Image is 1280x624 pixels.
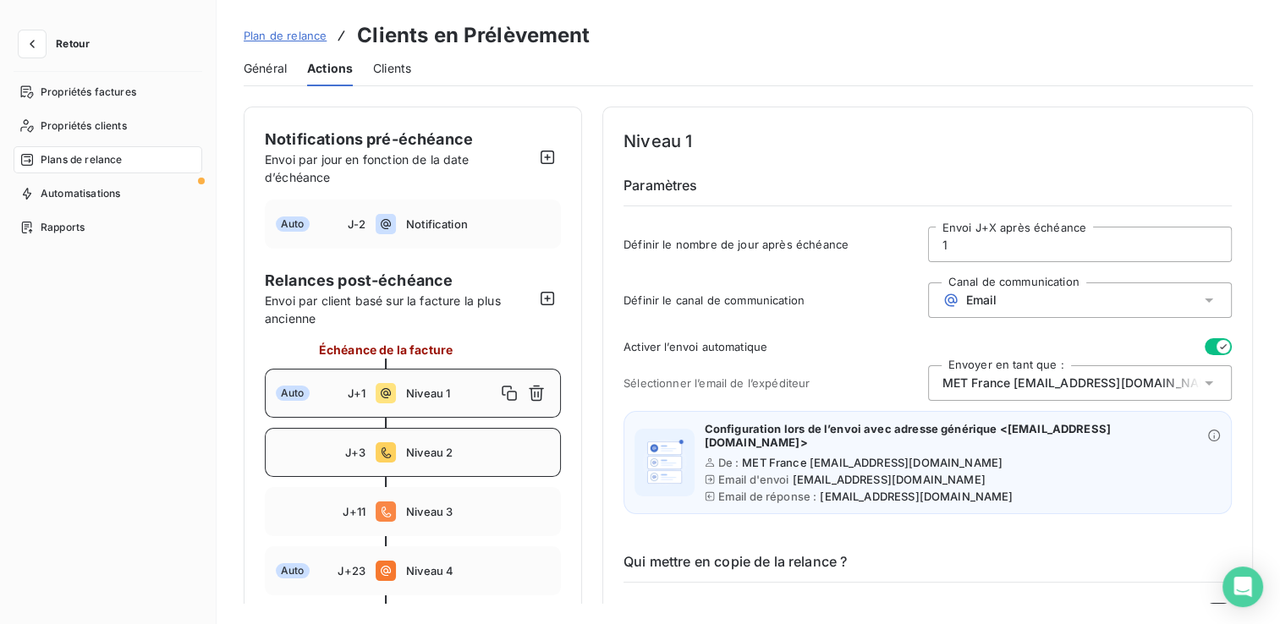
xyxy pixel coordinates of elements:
span: Email de réponse : [718,490,817,503]
a: Propriétés factures [14,79,202,106]
span: Général [244,60,287,77]
img: illustration helper email [638,435,691,490]
span: Niveau 2 [406,446,550,459]
span: Clients [373,60,411,77]
span: Niveau 1 [406,386,496,400]
span: Niveau 3 [406,505,550,518]
span: MET France [EMAIL_ADDRESS][DOMAIN_NAME] [942,375,1222,391]
span: Email [966,293,997,307]
span: MET France [EMAIL_ADDRESS][DOMAIN_NAME] [742,456,1003,469]
span: Plan de relance [244,29,327,42]
span: Auto [276,563,310,578]
a: Propriétés clients [14,112,202,140]
span: Auto [276,386,310,401]
span: Définir le canal de communication [624,293,928,307]
span: Relances post-échéance [265,269,534,292]
a: Plans de relance [14,146,202,173]
span: Rapports [41,220,85,235]
span: Notifications pré-échéance [265,130,473,148]
span: Activer l’envoi automatique [624,340,767,353]
span: J+3 [345,446,365,459]
span: De : [718,456,739,469]
span: Auto [276,216,310,232]
span: Retour [56,39,90,49]
h3: Clients en Prélèvement [357,20,590,51]
a: Plan de relance [244,27,327,44]
span: Sélectionner l’email de l’expéditeur [624,376,928,390]
span: Actions [307,60,353,77]
button: Retour [14,30,103,57]
a: Rapports [14,214,202,241]
span: Envoi par jour en fonction de la date d’échéance [265,152,470,184]
span: Email d'envoi [718,473,789,486]
span: J+11 [343,505,365,518]
span: Propriétés clients [41,118,127,134]
h6: Qui mettre en copie de la relance ? [624,551,1232,583]
span: J+1 [348,386,365,400]
span: [EMAIL_ADDRESS][DOMAIN_NAME] [793,473,986,486]
span: Propriétés factures [41,85,136,100]
span: Niveau 4 [406,564,550,577]
span: Échéance de la facture [319,341,453,359]
h4: Niveau 1 [624,128,1232,155]
span: Définir le nombre de jour après échéance [624,238,928,251]
span: Automatisations [41,186,120,201]
span: Envoi par client basé sur la facture la plus ancienne [265,292,534,327]
span: Configuration lors de l’envoi avec adresse générique <[EMAIL_ADDRESS][DOMAIN_NAME]> [705,422,1202,449]
div: Open Intercom Messenger [1222,567,1263,607]
span: [EMAIL_ADDRESS][DOMAIN_NAME] [820,490,1013,503]
span: Notification [406,217,550,231]
span: Plans de relance [41,152,122,167]
span: J+23 [338,564,365,577]
span: J-2 [348,217,365,231]
a: Automatisations [14,180,202,207]
h6: Paramètres [624,175,1232,206]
